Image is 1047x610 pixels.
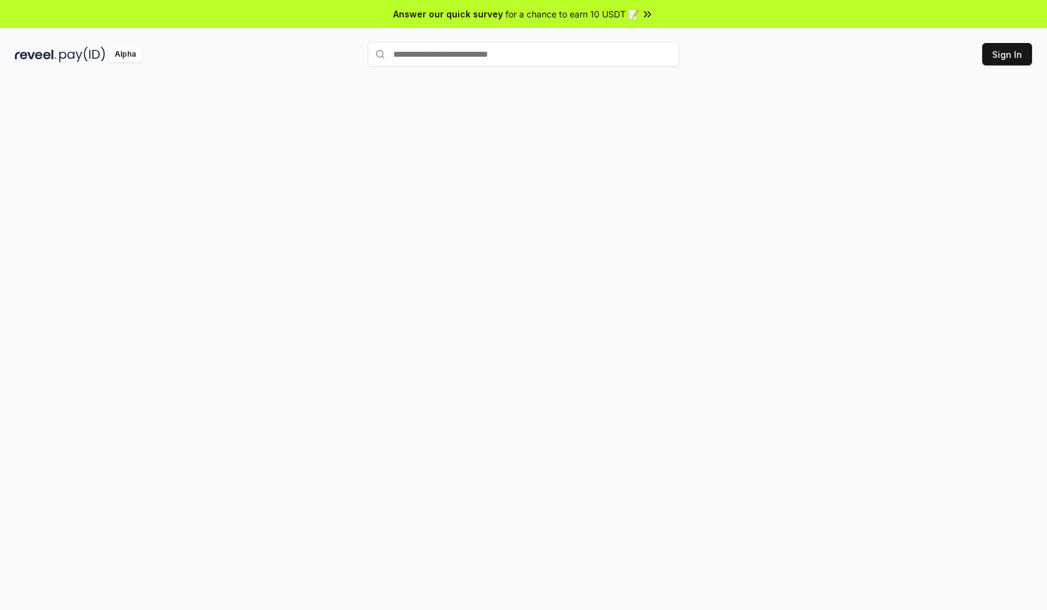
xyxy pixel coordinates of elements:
[59,47,105,62] img: pay_id
[505,7,639,21] span: for a chance to earn 10 USDT 📝
[108,47,143,62] div: Alpha
[393,7,503,21] span: Answer our quick survey
[15,47,57,62] img: reveel_dark
[982,43,1032,65] button: Sign In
